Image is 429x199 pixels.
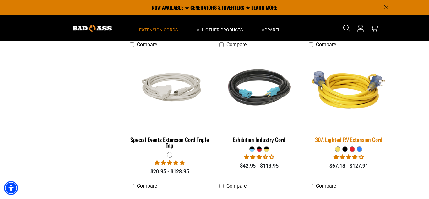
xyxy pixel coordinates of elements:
[137,183,157,189] span: Compare
[244,154,274,160] span: 3.67 stars
[316,183,336,189] span: Compare
[155,160,185,166] span: 5.00 stars
[369,25,379,32] a: cart
[130,137,210,148] div: Special Events Extension Cord Triple Tap
[226,183,247,189] span: Compare
[252,15,290,41] summary: Apparel
[334,154,364,160] span: 4.11 stars
[309,162,389,170] div: $67.18 - $127.91
[305,50,393,130] img: yellow
[130,168,210,175] div: $20.95 - $128.95
[220,54,299,126] img: black teal
[316,41,336,47] span: Compare
[309,137,389,142] div: 30A Lighted RV Extension Cord
[219,162,299,170] div: $42.95 - $113.95
[73,25,112,32] img: Bad Ass Extension Cords
[137,41,157,47] span: Compare
[130,66,209,114] img: white
[309,51,389,146] a: yellow 30A Lighted RV Extension Cord
[130,51,210,152] a: white Special Events Extension Cord Triple Tap
[219,51,299,146] a: black teal Exhibition Industry Cord
[187,15,252,41] summary: All Other Products
[356,15,366,41] a: Open this option
[342,23,352,33] summary: Search
[219,137,299,142] div: Exhibition Industry Cord
[226,41,247,47] span: Compare
[130,15,187,41] summary: Extension Cords
[197,27,243,33] span: All Other Products
[262,27,280,33] span: Apparel
[4,181,18,195] div: Accessibility Menu
[139,27,178,33] span: Extension Cords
